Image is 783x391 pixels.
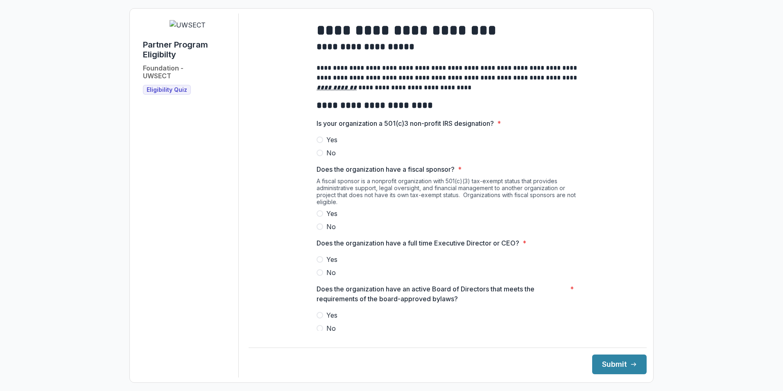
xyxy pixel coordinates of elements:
[326,209,337,218] span: Yes
[147,86,187,93] span: Eligibility Quiz
[317,164,455,174] p: Does the organization have a fiscal sponsor?
[592,355,647,374] button: Submit
[326,135,337,145] span: Yes
[143,64,183,80] h2: Foundation - UWSECT
[326,148,336,158] span: No
[170,20,206,30] img: UWSECT
[326,222,336,232] span: No
[317,284,567,304] p: Does the organization have an active Board of Directors that meets the requirements of the board-...
[326,268,336,277] span: No
[317,177,579,209] div: A fiscal sponsor is a nonprofit organization with 501(c)(3) tax-exempt status that provides admin...
[326,310,337,320] span: Yes
[143,40,232,59] h1: Partner Program Eligibilty
[326,323,336,333] span: No
[326,255,337,264] span: Yes
[317,118,494,128] p: Is your organization a 501(c)3 non-profit IRS designation?
[317,238,519,248] p: Does the organization have a full time Executive Director or CEO?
